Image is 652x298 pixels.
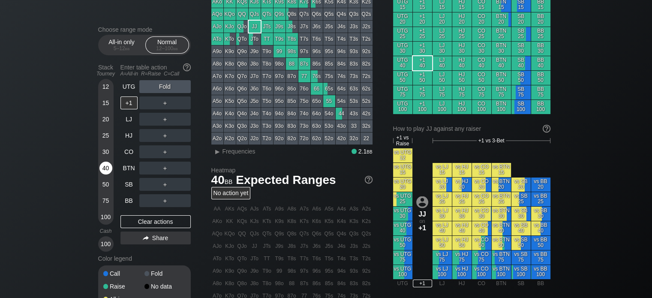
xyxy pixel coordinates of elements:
[261,120,273,132] div: T3o
[224,132,236,144] div: K2o
[120,194,138,207] div: BB
[433,56,452,70] div: LJ 40
[531,100,550,114] div: BB 100
[211,83,223,95] div: A6o
[261,95,273,107] div: T5o
[236,132,248,144] div: Q2o
[323,95,335,107] div: 55
[286,83,298,95] div: 86o
[144,283,186,289] div: No data
[472,71,491,85] div: CO 50
[531,71,550,85] div: BB 50
[393,27,412,41] div: UTG 25
[336,108,348,120] div: 44
[433,42,452,56] div: LJ 30
[236,21,248,33] div: QJo
[236,83,248,95] div: Q6o
[211,120,223,132] div: A3o
[472,178,491,192] div: vs CO 20
[273,95,285,107] div: 95o
[472,12,491,27] div: CO 20
[104,45,140,51] div: 5 – 12
[120,178,138,191] div: SB
[261,70,273,82] div: T7o
[249,83,261,95] div: J6o
[286,33,298,45] div: T8s
[311,8,323,20] div: Q6s
[311,83,323,95] div: 66
[413,12,432,27] div: +1 20
[348,132,360,144] div: 32o
[139,113,191,126] div: ＋
[323,33,335,45] div: T5s
[393,163,412,177] div: vs UTG 15
[511,12,531,27] div: SB 20
[120,71,191,77] div: A=All-in R=Raise C=Call
[149,45,185,51] div: 12 – 100
[367,148,372,155] span: bb
[103,283,144,289] div: Raise
[511,27,531,41] div: SB 25
[99,194,112,207] div: 75
[472,100,491,114] div: CO 100
[393,56,412,70] div: UTG 40
[236,108,248,120] div: Q4o
[120,129,138,142] div: HJ
[236,120,248,132] div: Q3o
[323,21,335,33] div: J5s
[511,85,531,99] div: SB 75
[286,108,298,120] div: 84o
[393,178,412,192] div: vs UTG 20
[323,58,335,70] div: 85s
[531,27,550,41] div: BB 25
[472,27,491,41] div: CO 25
[224,8,236,20] div: KQo
[492,100,511,114] div: BTN 100
[120,96,138,109] div: +1
[336,33,348,45] div: T4s
[336,21,348,33] div: J4s
[210,174,234,188] span: 40
[433,163,452,177] div: vs LJ 15
[212,146,223,157] div: ▸
[273,83,285,95] div: 96o
[236,8,248,20] div: QQ
[348,21,360,33] div: J3s
[298,21,310,33] div: J7s
[298,45,310,57] div: 97s
[286,21,298,33] div: J8s
[261,108,273,120] div: T4o
[224,120,236,132] div: K3o
[492,12,511,27] div: BTN 20
[273,8,285,20] div: Q9s
[336,58,348,70] div: 84s
[492,85,511,99] div: BTN 75
[224,33,236,45] div: KTo
[249,108,261,120] div: J4o
[361,21,373,33] div: J2s
[298,8,310,20] div: Q7s
[139,80,191,93] div: Fold
[361,8,373,20] div: Q2s
[393,192,412,206] div: vs UTG 25
[286,70,298,82] div: 87o
[452,27,472,41] div: HJ 25
[224,83,236,95] div: K6o
[323,132,335,144] div: 52o
[139,96,191,109] div: ＋
[236,58,248,70] div: Q8o
[273,132,285,144] div: 92o
[147,37,187,53] div: Normal
[452,192,472,206] div: vs HJ 25
[273,120,285,132] div: 93o
[120,162,138,175] div: BTN
[143,236,149,241] img: share.864f2f62.svg
[236,70,248,82] div: Q7o
[98,26,191,33] h2: Choose range mode
[531,12,550,27] div: BB 20
[249,132,261,144] div: J2o
[361,108,373,120] div: 42s
[311,132,323,144] div: 62o
[323,45,335,57] div: 95s
[99,113,112,126] div: 20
